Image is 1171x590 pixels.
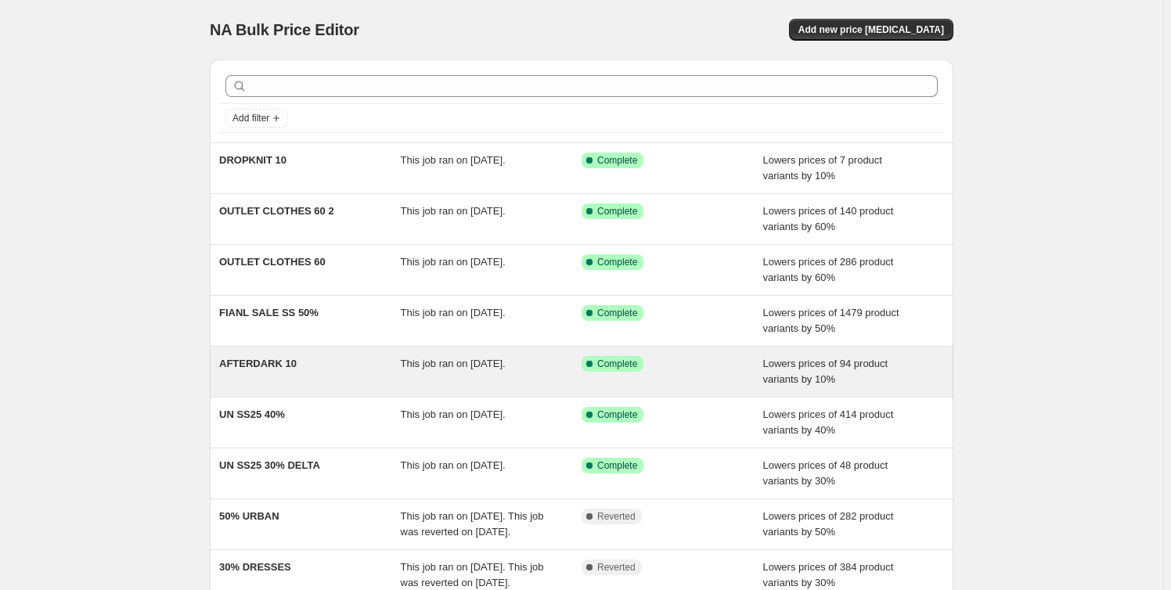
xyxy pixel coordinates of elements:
button: Add new price [MEDICAL_DATA] [789,19,953,41]
span: Complete [597,307,637,319]
span: OUTLET CLOTHES 60 2 [219,205,334,217]
span: Lowers prices of 282 product variants by 50% [763,510,894,538]
span: This job ran on [DATE]. [401,408,506,420]
span: This job ran on [DATE]. [401,205,506,217]
span: Lowers prices of 7 product variants by 10% [763,154,882,182]
span: Lowers prices of 94 product variants by 10% [763,358,888,385]
span: UN SS25 40% [219,408,285,420]
span: DROPKNIT 10 [219,154,286,166]
span: FIANL SALE SS 50% [219,307,319,318]
span: This job ran on [DATE]. [401,358,506,369]
span: This job ran on [DATE]. [401,154,506,166]
button: Add filter [225,109,288,128]
span: 50% URBAN [219,510,279,522]
span: This job ran on [DATE]. [401,256,506,268]
span: This job ran on [DATE]. This job was reverted on [DATE]. [401,510,544,538]
span: Lowers prices of 48 product variants by 30% [763,459,888,487]
span: Add new price [MEDICAL_DATA] [798,23,944,36]
span: Complete [597,205,637,218]
span: Reverted [597,561,636,574]
span: UN SS25 30% DELTA [219,459,320,471]
span: Complete [597,154,637,167]
span: This job ran on [DATE]. [401,459,506,471]
span: Lowers prices of 286 product variants by 60% [763,256,894,283]
span: NA Bulk Price Editor [210,21,359,38]
span: Lowers prices of 1479 product variants by 50% [763,307,899,334]
span: Lowers prices of 384 product variants by 30% [763,561,894,588]
span: Lowers prices of 140 product variants by 60% [763,205,894,232]
span: This job ran on [DATE]. This job was reverted on [DATE]. [401,561,544,588]
span: Complete [597,459,637,472]
span: Complete [597,408,637,421]
span: Complete [597,256,637,268]
span: Reverted [597,510,636,523]
span: Add filter [232,112,269,124]
span: This job ran on [DATE]. [401,307,506,318]
span: Lowers prices of 414 product variants by 40% [763,408,894,436]
span: 30% DRESSES [219,561,291,573]
span: AFTERDARK 10 [219,358,297,369]
span: Complete [597,358,637,370]
span: OUTLET CLOTHES 60 [219,256,326,268]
